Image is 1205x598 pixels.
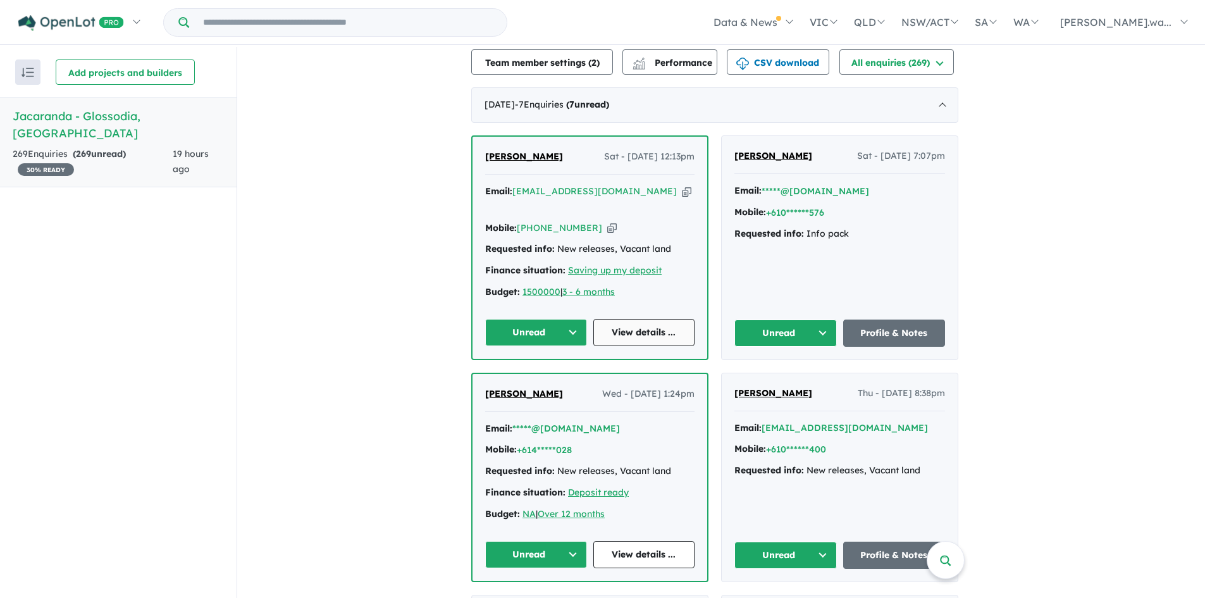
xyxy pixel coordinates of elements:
span: 2 [591,57,596,68]
button: Team member settings (2) [471,49,613,75]
button: Copy [682,185,691,198]
button: CSV download [727,49,829,75]
a: 1500000 [522,286,560,297]
a: NA [522,508,536,520]
a: [PERSON_NAME] [734,149,812,164]
strong: Requested info: [485,465,555,477]
div: | [485,285,695,300]
a: Profile & Notes [843,320,946,347]
button: Unread [485,541,587,568]
strong: Budget: [485,508,520,520]
div: 269 Enquir ies [13,147,173,177]
div: [DATE] [471,87,958,123]
strong: Finance situation: [485,265,565,276]
span: Thu - [DATE] 8:38pm [858,386,945,401]
div: | [485,507,695,522]
a: 3 - 6 months [562,286,615,297]
a: View details ... [593,541,695,568]
a: [PERSON_NAME] [734,386,812,401]
strong: Mobile: [485,444,517,455]
a: Profile & Notes [843,542,946,569]
strong: Requested info: [485,243,555,254]
span: Sat - [DATE] 12:13pm [604,149,695,165]
a: [PERSON_NAME] [485,149,563,165]
strong: Mobile: [734,206,766,218]
a: Deposit ready [568,487,629,498]
strong: Mobile: [485,222,517,234]
span: - 7 Enquir ies [515,99,609,110]
button: All enquiries (269) [839,49,954,75]
strong: Requested info: [734,228,804,239]
button: [EMAIL_ADDRESS][DOMAIN_NAME] [762,421,928,435]
strong: Email: [734,422,762,433]
button: Unread [485,319,587,346]
div: New releases, Vacant land [485,464,695,479]
a: [EMAIL_ADDRESS][DOMAIN_NAME] [512,185,677,197]
button: Add projects and builders [56,59,195,85]
a: View details ... [593,319,695,346]
strong: Mobile: [734,443,766,454]
span: [PERSON_NAME] [734,387,812,399]
a: Saving up my deposit [568,265,662,276]
span: 7 [569,99,574,110]
strong: Requested info: [734,464,804,476]
strong: Email: [734,185,762,196]
a: Over 12 months [538,508,605,520]
a: [PHONE_NUMBER] [517,222,602,234]
div: New releases, Vacant land [485,242,695,257]
span: [PERSON_NAME] [485,151,563,162]
span: 269 [76,148,91,159]
span: 30 % READY [18,163,74,176]
a: [PERSON_NAME] [485,387,563,402]
span: [PERSON_NAME] [734,150,812,161]
input: Try estate name, suburb, builder or developer [192,9,504,36]
button: Unread [734,320,837,347]
strong: Budget: [485,286,520,297]
h5: Jacaranda - Glossodia , [GEOGRAPHIC_DATA] [13,108,224,142]
strong: Finance situation: [485,487,565,498]
strong: Email: [485,185,512,197]
div: New releases, Vacant land [734,463,945,478]
span: 19 hours ago [173,148,209,175]
span: Wed - [DATE] 1:24pm [602,387,695,402]
img: sort.svg [22,68,34,77]
strong: ( unread) [73,148,126,159]
button: Unread [734,542,837,569]
span: [PERSON_NAME] [485,388,563,399]
strong: Email: [485,423,512,434]
button: Copy [607,221,617,235]
span: Performance [634,57,712,68]
strong: ( unread) [566,99,609,110]
button: Performance [622,49,717,75]
img: download icon [736,58,749,70]
img: Openlot PRO Logo White [18,15,124,31]
img: line-chart.svg [633,58,645,65]
div: Info pack [734,227,945,242]
span: Sat - [DATE] 7:07pm [857,149,945,164]
span: [PERSON_NAME].wa... [1060,16,1171,28]
img: bar-chart.svg [633,61,645,70]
